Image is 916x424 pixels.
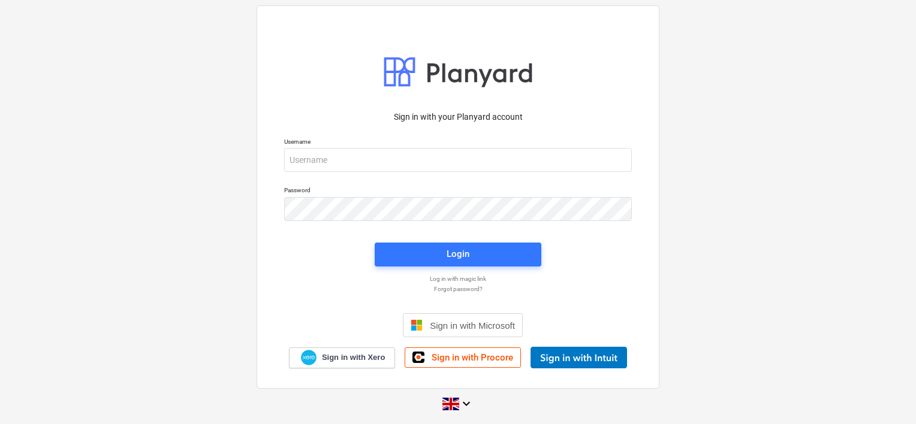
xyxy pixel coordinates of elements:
[278,285,638,293] a: Forgot password?
[322,352,385,363] span: Sign in with Xero
[447,246,469,262] div: Login
[289,347,396,368] a: Sign in with Xero
[284,148,632,172] input: Username
[405,347,521,368] a: Sign in with Procore
[278,275,638,283] a: Log in with magic link
[375,243,541,266] button: Login
[459,396,474,411] i: keyboard_arrow_down
[411,319,423,331] img: Microsoft logo
[432,352,513,363] span: Sign in with Procore
[301,350,317,366] img: Xero logo
[284,111,632,123] p: Sign in with your Planyard account
[284,138,632,148] p: Username
[284,186,632,196] p: Password
[430,320,515,331] span: Sign in with Microsoft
